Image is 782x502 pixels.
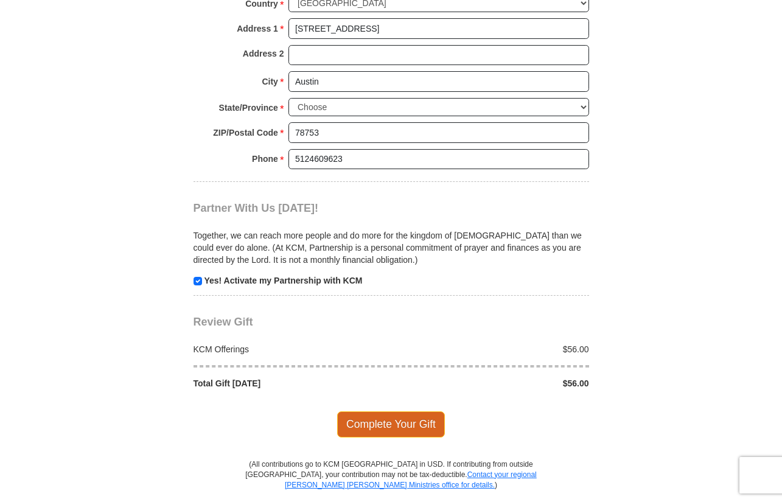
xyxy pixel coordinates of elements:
strong: City [262,73,278,90]
strong: Yes! Activate my Partnership with KCM [204,276,362,285]
div: $56.00 [391,343,596,355]
span: Complete Your Gift [337,411,445,437]
span: Review Gift [194,316,253,328]
a: Contact your regional [PERSON_NAME] [PERSON_NAME] Ministries office for details. [285,470,537,489]
div: $56.00 [391,377,596,389]
strong: ZIP/Postal Code [213,124,278,141]
p: Together, we can reach more people and do more for the kingdom of [DEMOGRAPHIC_DATA] than we coul... [194,229,589,266]
strong: Phone [252,150,278,167]
strong: Address 1 [237,20,278,37]
strong: Address 2 [243,45,284,62]
div: KCM Offerings [187,343,391,355]
strong: State/Province [219,99,278,116]
div: Total Gift [DATE] [187,377,391,389]
span: Partner With Us [DATE]! [194,202,319,214]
